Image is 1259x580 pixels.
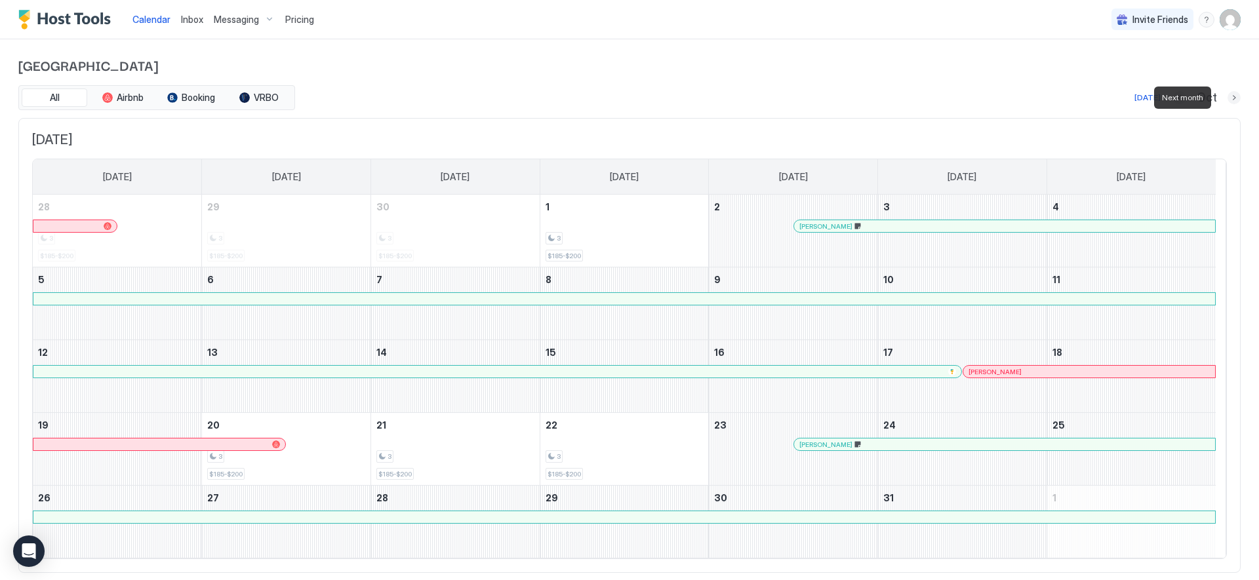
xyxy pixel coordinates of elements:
[33,195,201,219] a: September 28, 2025
[33,413,201,437] a: October 19, 2025
[878,340,1047,364] a: October 17, 2025
[799,222,852,231] span: [PERSON_NAME]
[883,492,894,503] span: 31
[371,486,540,510] a: October 28, 2025
[878,486,1047,558] td: October 31, 2025
[540,267,709,292] a: October 8, 2025
[254,92,279,104] span: VRBO
[709,340,877,364] a: October 16, 2025
[799,440,1210,449] div: [PERSON_NAME]
[709,195,877,219] a: October 2, 2025
[18,85,295,110] div: tab-group
[259,159,314,195] a: Monday
[1132,90,1163,106] button: [DATE]
[441,171,470,183] span: [DATE]
[371,340,540,364] a: October 14, 2025
[202,267,370,292] a: October 6, 2025
[90,159,145,195] a: Sunday
[218,452,222,461] span: 3
[546,492,558,503] span: 29
[285,14,314,26] span: Pricing
[202,195,370,219] a: September 29, 2025
[709,267,878,340] td: October 9, 2025
[428,159,483,195] a: Tuesday
[376,419,386,431] span: 21
[1117,171,1146,183] span: [DATE]
[18,10,117,29] a: Host Tools Logo
[207,201,220,212] span: 29
[378,470,412,478] span: $185-$200
[1104,159,1159,195] a: Saturday
[540,267,709,340] td: October 8, 2025
[546,274,551,285] span: 8
[226,88,292,107] button: VRBO
[709,195,878,267] td: October 2, 2025
[132,12,170,26] a: Calendar
[371,267,540,292] a: October 7, 2025
[878,413,1047,437] a: October 24, 2025
[540,340,709,413] td: October 15, 2025
[1047,195,1216,219] a: October 4, 2025
[540,195,709,219] a: October 1, 2025
[202,267,371,340] td: October 6, 2025
[22,88,87,107] button: All
[202,340,370,364] a: October 13, 2025
[90,88,155,107] button: Airbnb
[202,340,371,413] td: October 13, 2025
[546,347,556,358] span: 15
[709,413,877,437] a: October 23, 2025
[1162,92,1203,104] span: Next month
[1052,201,1059,212] span: 4
[1052,274,1060,285] span: 11
[546,419,557,431] span: 22
[610,171,639,183] span: [DATE]
[546,201,550,212] span: 1
[272,171,301,183] span: [DATE]
[202,195,371,267] td: September 29, 2025
[1228,91,1241,104] button: Next month
[878,195,1047,267] td: October 3, 2025
[883,347,893,358] span: 17
[1047,195,1216,267] td: October 4, 2025
[948,171,976,183] span: [DATE]
[388,452,391,461] span: 3
[38,419,49,431] span: 19
[1047,413,1216,437] a: October 25, 2025
[557,452,561,461] span: 3
[32,132,1227,148] span: [DATE]
[883,201,890,212] span: 3
[33,486,201,510] a: October 26, 2025
[33,413,202,486] td: October 19, 2025
[33,340,202,413] td: October 12, 2025
[883,274,894,285] span: 10
[714,419,727,431] span: 23
[202,413,370,437] a: October 20, 2025
[878,413,1047,486] td: October 24, 2025
[1052,347,1062,358] span: 18
[207,347,218,358] span: 13
[371,413,540,437] a: October 21, 2025
[181,12,203,26] a: Inbox
[38,492,50,503] span: 26
[709,340,878,413] td: October 16, 2025
[370,486,540,558] td: October 28, 2025
[548,470,581,478] span: $185-$200
[1052,492,1056,503] span: 1
[1132,14,1188,26] span: Invite Friends
[50,92,60,104] span: All
[209,470,243,478] span: $185-$200
[38,201,50,212] span: 28
[38,347,48,358] span: 12
[1134,92,1161,104] div: [DATE]
[540,413,709,486] td: October 22, 2025
[597,159,652,195] a: Wednesday
[370,340,540,413] td: October 14, 2025
[182,92,215,104] span: Booking
[878,267,1047,340] td: October 10, 2025
[714,274,721,285] span: 9
[376,274,382,285] span: 7
[1047,267,1216,292] a: October 11, 2025
[714,201,720,212] span: 2
[33,267,202,340] td: October 5, 2025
